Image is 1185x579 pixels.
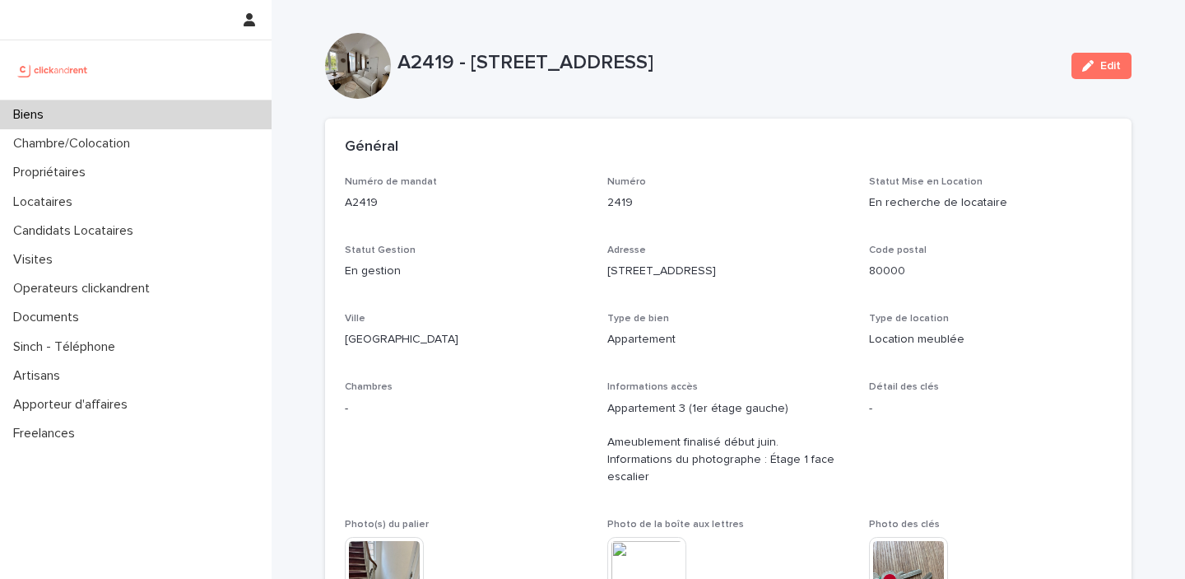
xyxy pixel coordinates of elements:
span: Détail des clés [869,382,939,392]
span: Statut Gestion [345,245,416,255]
p: Candidats Locataires [7,223,146,239]
p: Apporteur d'affaires [7,397,141,413]
p: Chambre/Colocation [7,136,143,152]
p: En recherche de locataire [869,194,1112,212]
span: Photo de la boîte aux lettres [607,520,744,530]
span: Type de bien [607,314,669,324]
p: Documents [7,310,92,325]
p: 80000 [869,263,1112,280]
p: Appartement 3 (1er étage gauche) Ameublement finalisé début juin. Informations du photographe : É... [607,400,850,486]
p: Appartement [607,331,850,348]
p: Sinch - Téléphone [7,339,128,355]
p: [STREET_ADDRESS] [607,263,850,280]
span: Numéro [607,177,646,187]
p: Artisans [7,368,73,384]
p: Visites [7,252,66,268]
p: 2419 [607,194,850,212]
p: Freelances [7,426,88,441]
span: Edit [1100,60,1121,72]
p: - [869,400,1112,418]
img: UCB0brd3T0yccxBKYDjQ [13,54,93,86]
p: [GEOGRAPHIC_DATA] [345,331,588,348]
span: Adresse [607,245,646,255]
span: Type de location [869,314,949,324]
span: Ville [345,314,365,324]
p: A2419 - [STREET_ADDRESS] [397,51,1058,75]
p: Locataires [7,194,86,210]
p: Biens [7,107,57,123]
p: A2419 [345,194,588,212]
h2: Général [345,138,398,156]
p: Operateurs clickandrent [7,281,163,297]
span: Chambres [345,382,393,392]
span: Photo(s) du palier [345,520,429,530]
span: Informations accès [607,382,698,392]
span: Statut Mise en Location [869,177,983,187]
span: Numéro de mandat [345,177,437,187]
p: - [345,400,588,418]
p: En gestion [345,263,588,280]
button: Edit [1071,53,1132,79]
p: Location meublée [869,331,1112,348]
p: Propriétaires [7,165,99,180]
span: Code postal [869,245,927,255]
span: Photo des clés [869,520,940,530]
